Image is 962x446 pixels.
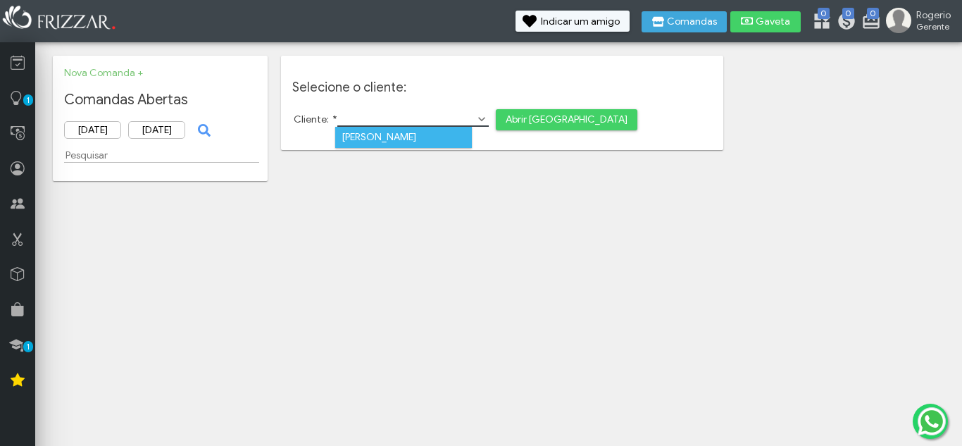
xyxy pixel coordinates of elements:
span: 0 [818,8,830,19]
button: Show Options [475,112,489,126]
a: Rogerio Gerente [886,8,955,36]
button: ui-button [192,120,213,141]
a: Nova Comanda + [64,67,143,79]
span: Indicar um amigo [541,17,620,27]
button: Comandas [642,11,727,32]
span: Abrir [GEOGRAPHIC_DATA] [506,109,627,130]
span: Gaveta [756,17,791,27]
a: 0 [837,11,851,34]
button: Indicar um amigo [516,11,630,32]
h2: Comandas Abertas [64,91,256,109]
span: 1 [23,341,33,352]
h3: Selecione o cliente: [292,80,713,95]
label: Cliente: [294,113,338,125]
span: Comandas [667,17,717,27]
button: Gaveta [730,11,801,32]
input: Data Final [128,121,185,139]
span: 0 [867,8,879,19]
span: ui-button [202,120,204,141]
span: 1 [23,94,33,106]
span: Gerente [916,21,951,32]
a: 0 [861,11,875,34]
li: [PERSON_NAME] [335,127,473,148]
a: 0 [812,11,826,34]
span: 0 [842,8,854,19]
span: Rogerio [916,9,951,21]
img: whatsapp.png [915,404,949,438]
input: Pesquisar [64,148,259,163]
button: Abrir [GEOGRAPHIC_DATA] [496,109,637,130]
